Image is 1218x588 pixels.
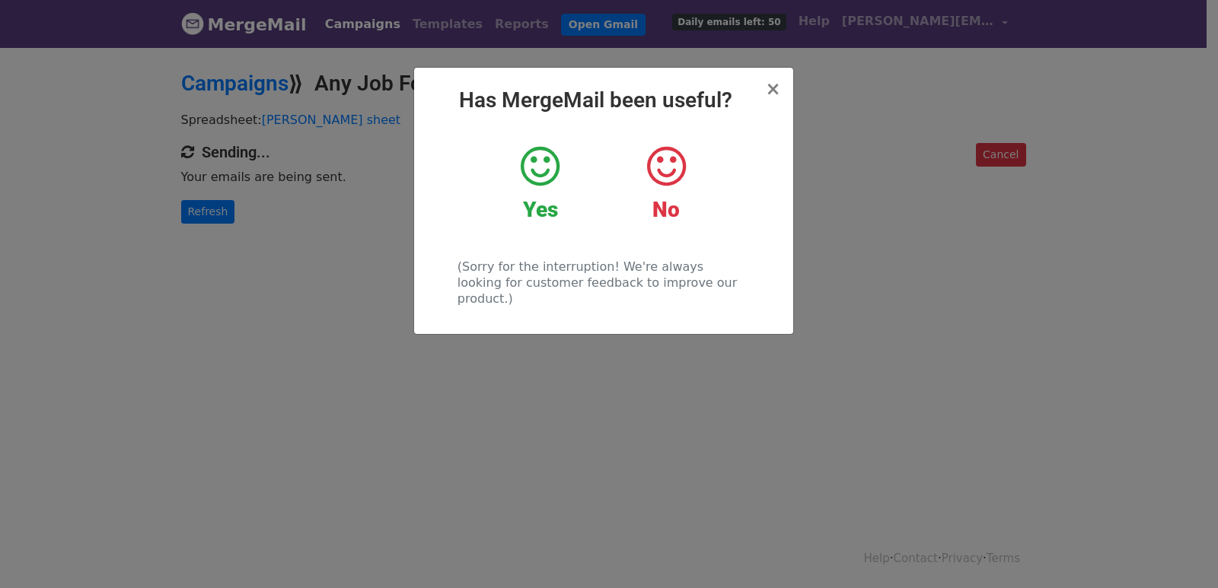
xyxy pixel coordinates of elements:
[458,259,749,307] p: (Sorry for the interruption! We're always looking for customer feedback to improve our product.)
[652,197,680,222] strong: No
[614,144,717,223] a: No
[523,197,558,222] strong: Yes
[765,80,780,98] button: Close
[489,144,591,223] a: Yes
[765,78,780,100] span: ×
[426,87,781,113] h2: Has MergeMail been useful?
